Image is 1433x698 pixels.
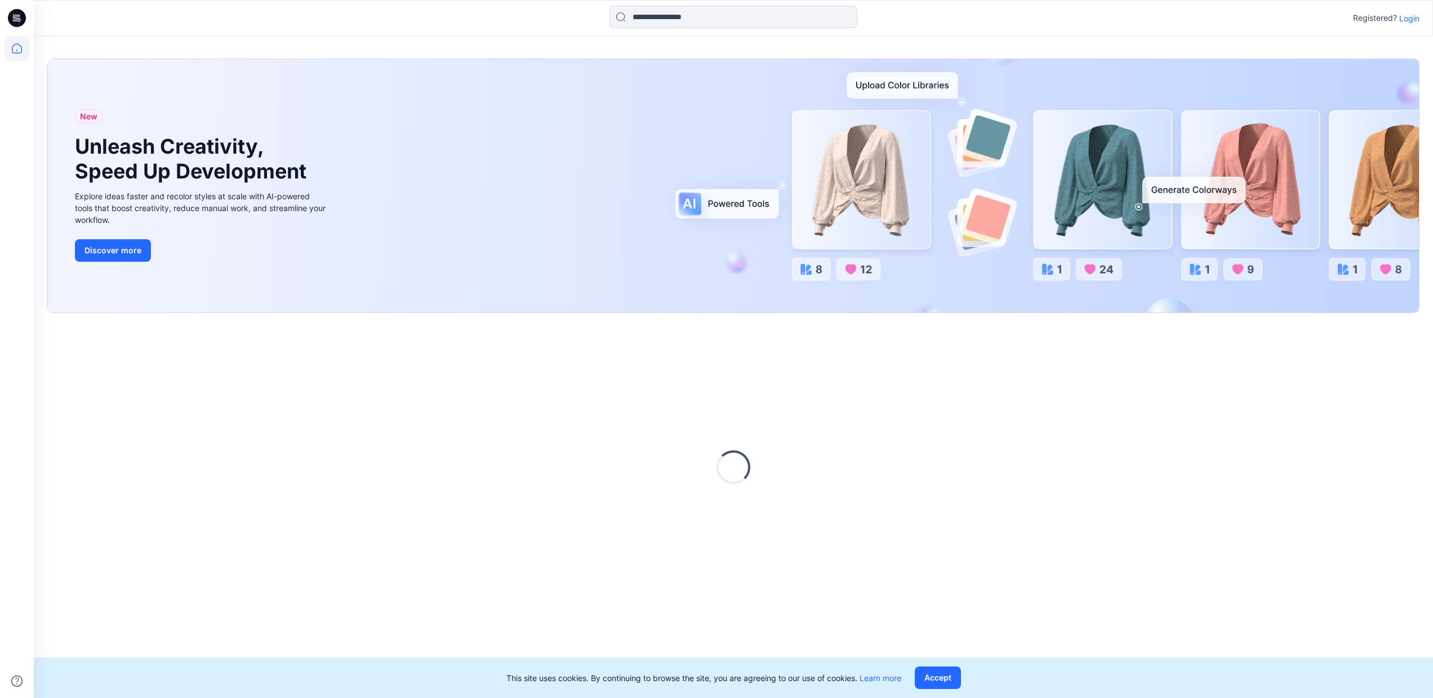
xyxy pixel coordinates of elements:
[75,135,311,183] h1: Unleash Creativity, Speed Up Development
[80,110,97,123] span: New
[75,239,151,262] button: Discover more
[75,239,328,262] a: Discover more
[75,190,328,226] div: Explore ideas faster and recolor styles at scale with AI-powered tools that boost creativity, red...
[860,673,901,683] a: Learn more
[1399,12,1419,24] p: Login
[1353,11,1397,25] p: Registered?
[915,666,961,689] button: Accept
[506,672,901,684] p: This site uses cookies. By continuing to browse the site, you are agreeing to our use of cookies.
